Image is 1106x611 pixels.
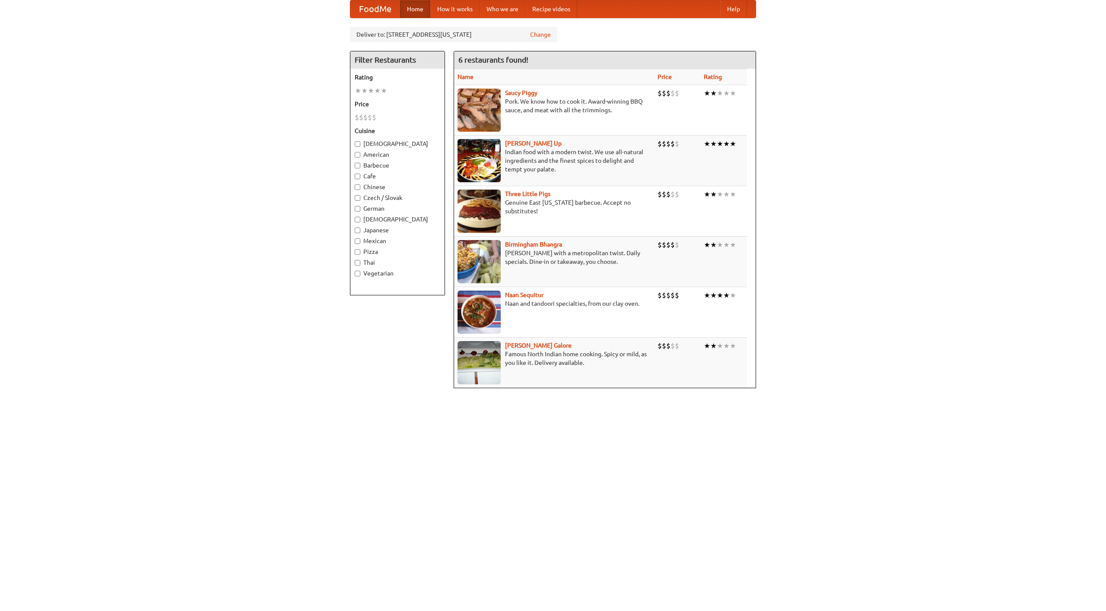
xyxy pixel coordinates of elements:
[458,139,501,182] img: curryup.jpg
[355,152,360,158] input: American
[505,241,562,248] b: Birmingham Bhangra
[723,139,730,149] li: ★
[662,341,666,351] li: $
[671,341,675,351] li: $
[658,139,662,149] li: $
[505,342,572,349] a: [PERSON_NAME] Galore
[675,89,679,98] li: $
[662,89,666,98] li: $
[355,269,440,278] label: Vegetarian
[355,206,360,212] input: German
[355,260,360,266] input: Thai
[717,89,723,98] li: ★
[355,163,360,168] input: Barbecue
[355,215,440,224] label: [DEMOGRAPHIC_DATA]
[458,148,651,174] p: Indian food with a modern twist. We use all-natural ingredients and the finest spices to delight ...
[730,89,736,98] li: ★
[355,193,440,202] label: Czech / Slovak
[458,198,651,215] p: Genuine East [US_STATE] barbecue. Accept no substitutes!
[368,86,374,95] li: ★
[730,240,736,250] li: ★
[666,341,671,351] li: $
[675,190,679,199] li: $
[730,291,736,300] li: ★
[355,204,440,213] label: German
[355,73,440,82] h5: Rating
[658,73,672,80] a: Price
[400,0,430,18] a: Home
[662,139,666,149] li: $
[717,190,723,199] li: ★
[458,240,501,283] img: bhangra.jpg
[658,291,662,300] li: $
[704,240,710,250] li: ★
[355,100,440,108] h5: Price
[458,341,501,384] img: currygalore.jpg
[355,258,440,267] label: Thai
[671,89,675,98] li: $
[666,139,671,149] li: $
[359,113,363,122] li: $
[704,190,710,199] li: ★
[458,190,501,233] img: littlepigs.jpg
[372,113,376,122] li: $
[381,86,387,95] li: ★
[704,139,710,149] li: ★
[458,291,501,334] img: naansequitur.jpg
[363,113,368,122] li: $
[505,89,537,96] a: Saucy Piggy
[675,139,679,149] li: $
[717,341,723,351] li: ★
[350,0,400,18] a: FoodMe
[458,299,651,308] p: Naan and tandoori specialties, from our clay oven.
[662,240,666,250] li: $
[505,190,550,197] a: Three Little Pigs
[355,195,360,201] input: Czech / Slovak
[350,51,445,69] h4: Filter Restaurants
[355,271,360,276] input: Vegetarian
[658,89,662,98] li: $
[710,139,717,149] li: ★
[355,150,440,159] label: American
[666,190,671,199] li: $
[658,341,662,351] li: $
[666,89,671,98] li: $
[704,341,710,351] li: ★
[355,249,360,255] input: Pizza
[355,174,360,179] input: Cafe
[350,27,557,42] div: Deliver to: [STREET_ADDRESS][US_STATE]
[458,97,651,114] p: Pork. We know how to cook it. Award-winning BBQ sauce, and meat with all the trimmings.
[730,139,736,149] li: ★
[355,113,359,122] li: $
[671,291,675,300] li: $
[675,341,679,351] li: $
[458,350,651,367] p: Famous North Indian home cooking. Spicy or mild, as you like it. Delivery available.
[530,30,551,39] a: Change
[458,56,528,64] ng-pluralize: 6 restaurants found!
[355,161,440,170] label: Barbecue
[355,86,361,95] li: ★
[368,113,372,122] li: $
[704,89,710,98] li: ★
[355,139,440,148] label: [DEMOGRAPHIC_DATA]
[355,184,360,190] input: Chinese
[710,291,717,300] li: ★
[430,0,480,18] a: How it works
[717,139,723,149] li: ★
[730,341,736,351] li: ★
[704,73,722,80] a: Rating
[730,190,736,199] li: ★
[355,238,360,244] input: Mexican
[505,291,543,298] a: Naan Sequitur
[525,0,577,18] a: Recipe videos
[355,237,440,245] label: Mexican
[662,291,666,300] li: $
[710,240,717,250] li: ★
[675,291,679,300] li: $
[710,190,717,199] li: ★
[505,140,562,147] a: [PERSON_NAME] Up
